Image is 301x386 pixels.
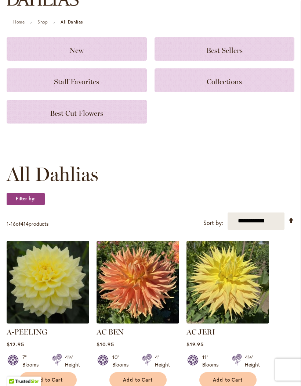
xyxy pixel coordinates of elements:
[7,241,89,324] img: A-Peeling
[7,221,9,228] span: 1
[21,221,29,228] span: 414
[186,341,204,348] span: $19.95
[112,354,133,369] div: 10" Blooms
[206,46,243,55] span: Best Sellers
[207,78,242,86] span: Collections
[245,354,260,369] div: 4½' Height
[97,318,179,325] a: AC BEN
[7,328,47,337] a: A-PEELING
[7,318,89,325] a: A-Peeling
[33,377,63,383] span: Add to Cart
[6,360,26,380] iframe: Launch Accessibility Center
[7,164,98,186] span: All Dahlias
[69,46,84,55] span: New
[13,19,25,25] a: Home
[65,354,80,369] div: 4½' Height
[213,377,243,383] span: Add to Cart
[22,354,43,369] div: 7" Blooms
[155,37,295,61] a: Best Sellers
[7,100,147,124] a: Best Cut Flowers
[155,69,295,92] a: Collections
[97,341,114,348] span: $10.95
[54,78,99,86] span: Staff Favorites
[11,221,16,228] span: 16
[50,109,103,118] span: Best Cut Flowers
[97,241,179,324] img: AC BEN
[7,341,24,348] span: $12.95
[186,318,269,325] a: AC Jeri
[186,241,269,324] img: AC Jeri
[202,354,223,369] div: 11" Blooms
[7,69,147,92] a: Staff Favorites
[203,217,223,230] label: Sort by:
[186,328,215,337] a: AC JERI
[7,193,45,205] strong: Filter by:
[7,218,48,230] p: - of products
[61,19,83,25] strong: All Dahlias
[123,377,153,383] span: Add to Cart
[37,19,48,25] a: Shop
[7,37,147,61] a: New
[97,328,124,337] a: AC BEN
[155,354,170,369] div: 4' Height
